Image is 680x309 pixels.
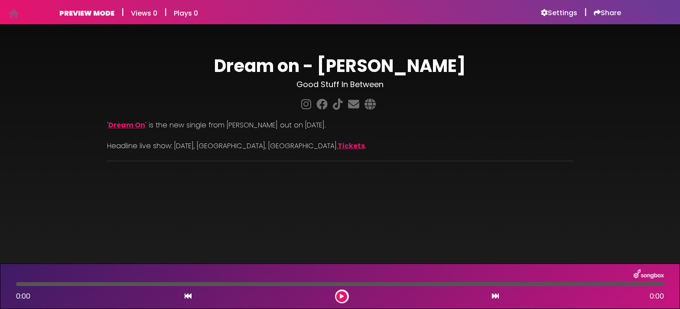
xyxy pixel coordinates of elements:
[131,9,157,17] h6: Views 0
[541,9,577,17] a: Settings
[174,9,198,17] h6: Plays 0
[107,80,573,89] h3: Good Stuff In Between
[107,120,573,130] p: ' ' is the new single from [PERSON_NAME] out on [DATE].
[338,141,365,151] a: Tickets
[164,7,167,17] h5: |
[107,55,573,76] h1: Dream on - [PERSON_NAME]
[108,120,145,130] a: Dream On
[107,141,573,151] p: Headline live show: [DATE], [GEOGRAPHIC_DATA], [GEOGRAPHIC_DATA]. .
[121,7,124,17] h5: |
[594,9,621,17] a: Share
[59,9,114,17] h6: PREVIEW MODE
[584,7,587,17] h5: |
